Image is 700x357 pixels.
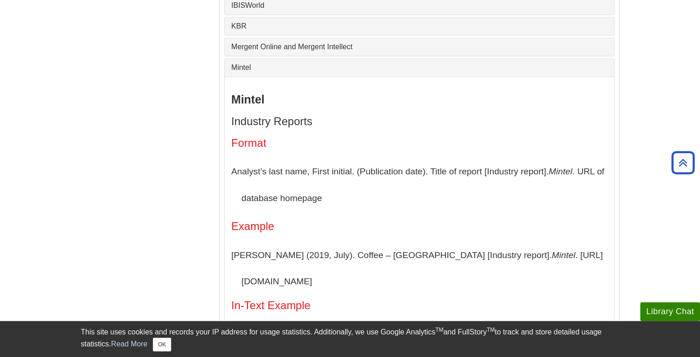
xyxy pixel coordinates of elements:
[640,302,700,321] button: Library Chat
[231,299,607,311] h5: In-Text Example
[153,338,171,351] button: Close
[231,93,265,106] strong: Mintel
[549,167,572,176] i: Mintel
[81,327,619,351] div: This site uses cookies and records your IP address for usage statistics. Additionally, we use Goo...
[231,316,607,343] p: Parenthetical: ([PERSON_NAME], 2019)
[231,220,607,232] h4: Example
[111,340,147,348] a: Read More
[231,63,607,72] a: Mintel
[231,158,607,211] p: Analyst’s last name, First initial. (Publication date). Title of report [Industry report]. . URL ...
[231,137,607,149] h4: Format
[487,327,495,333] sup: TM
[231,1,607,10] a: IBISWorld
[231,242,607,295] p: [PERSON_NAME] (2019, July). Coffee – [GEOGRAPHIC_DATA] [Industry report]. . [URL][DOMAIN_NAME]
[435,327,443,333] sup: TM
[231,115,607,127] h4: Industry Reports
[668,156,698,169] a: Back to Top
[231,43,607,51] a: Mergent Online and Mergent Intellect
[552,250,575,260] i: Mintel
[231,22,607,30] a: KBR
